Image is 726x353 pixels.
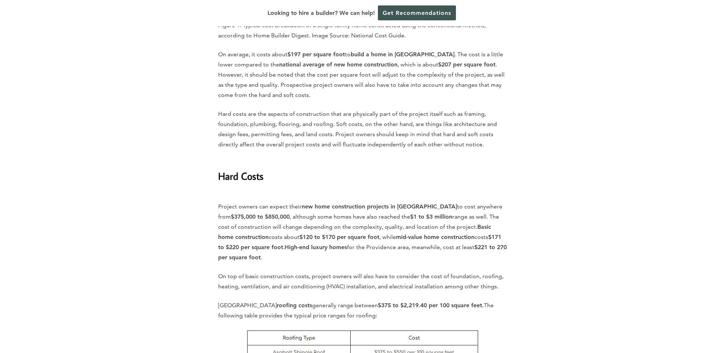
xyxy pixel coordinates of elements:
p: On top of basic construction costs, project owners will also have to consider the cost of foundat... [218,271,508,292]
p: Project owners can expect their to cost anywhere from , although some homes have also reached the... [218,191,508,263]
p: Hard costs are the aspects of construction that are physically part of the project itself such as... [218,109,508,150]
a: Get Recommendations [378,5,456,20]
strong: $197 per square foot [287,51,345,58]
strong: new home construction projects in [GEOGRAPHIC_DATA] [302,203,457,210]
strong: $375,000 to $850,000 [231,213,290,220]
strong: $120 to $170 per square foot [299,234,379,240]
strong: High-end luxury homes [285,244,347,251]
strong: Hard Costs [218,170,264,182]
p: Figure 1. Typical cost breakdown of a single-family home constructed using the conventional metho... [218,20,508,41]
p: [GEOGRAPHIC_DATA] generally range between The following table provides the typical price ranges f... [218,300,508,321]
p: On average, it costs about to . The cost is a little lower compared to the , which is about . How... [218,49,508,100]
strong: roofing costs [277,302,312,309]
strong: mid-value home construction [396,234,474,240]
strong: $375 to $2,219.40 per 100 square feet. [378,302,484,309]
strong: $1 to $3 million [410,213,452,220]
strong: build a home in [GEOGRAPHIC_DATA] [351,51,454,58]
strong: national average of new home construction [279,61,397,68]
strong: $207 per square foot [438,61,495,68]
iframe: Drift Widget Chat Controller [587,301,717,344]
